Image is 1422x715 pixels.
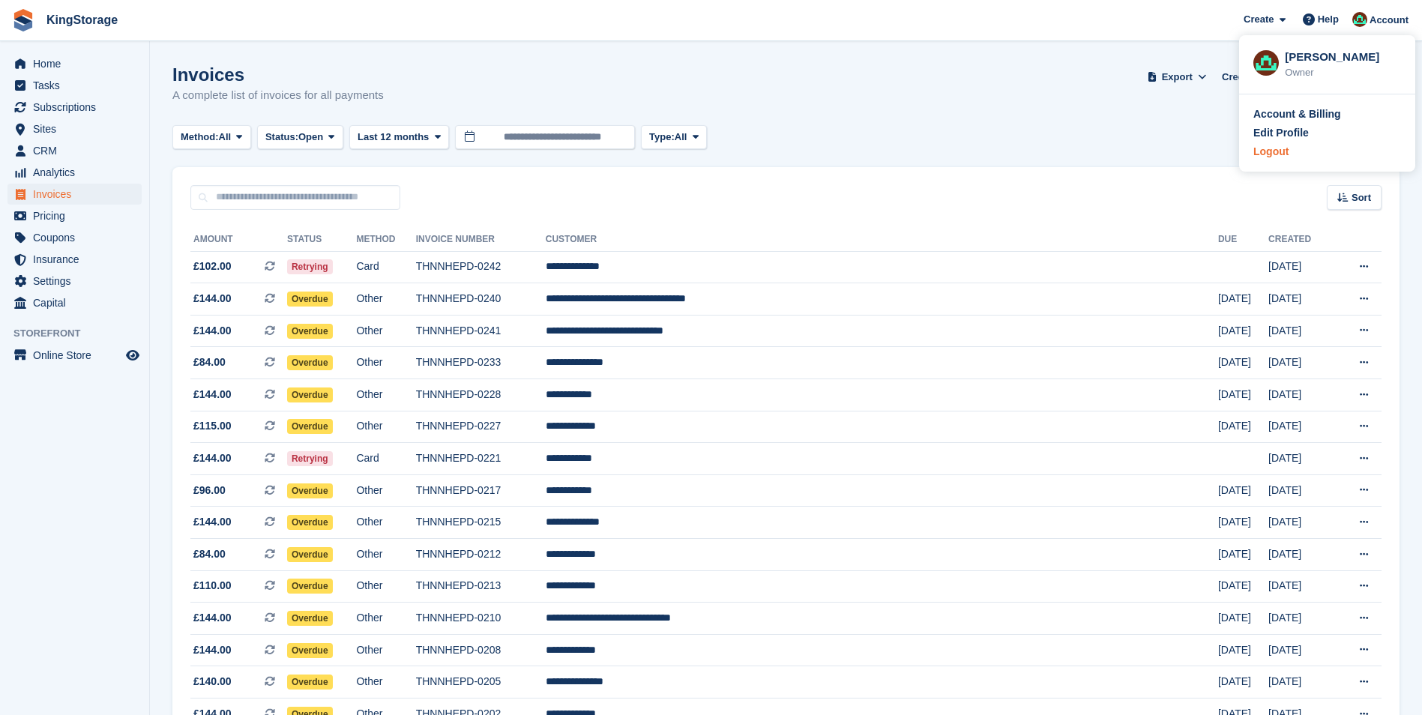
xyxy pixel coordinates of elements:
[1218,347,1268,379] td: [DATE]
[193,323,232,339] span: £144.00
[356,315,415,347] td: Other
[287,419,333,434] span: Overdue
[172,87,384,104] p: A complete list of invoices for all payments
[13,326,149,341] span: Storefront
[33,292,123,313] span: Capital
[193,387,232,402] span: £144.00
[33,53,123,74] span: Home
[1244,12,1274,27] span: Create
[1253,144,1401,160] a: Logout
[257,125,343,150] button: Status: Open
[1162,70,1193,85] span: Export
[1253,125,1401,141] a: Edit Profile
[1218,603,1268,635] td: [DATE]
[356,634,415,666] td: Other
[356,539,415,571] td: Other
[7,271,142,292] a: menu
[1318,12,1339,27] span: Help
[1253,106,1341,122] div: Account & Billing
[356,379,415,411] td: Other
[219,130,232,145] span: All
[193,546,226,562] span: £84.00
[7,345,142,366] a: menu
[356,228,415,252] th: Method
[416,228,546,252] th: Invoice Number
[1253,50,1279,76] img: John King
[1218,507,1268,539] td: [DATE]
[287,451,333,466] span: Retrying
[1218,379,1268,411] td: [DATE]
[287,611,333,626] span: Overdue
[7,97,142,118] a: menu
[287,387,333,402] span: Overdue
[356,666,415,699] td: Other
[7,53,142,74] a: menu
[416,411,546,443] td: THNNHEPD-0227
[7,205,142,226] a: menu
[416,443,546,475] td: THNNHEPD-0221
[416,603,546,635] td: THNNHEPD-0210
[356,443,415,475] td: Card
[12,9,34,31] img: stora-icon-8386f47178a22dfd0bd8f6a31ec36ba5ce8667c1dd55bd0f319d3a0aa187defe.svg
[1352,190,1371,205] span: Sort
[7,227,142,248] a: menu
[1218,666,1268,699] td: [DATE]
[287,324,333,339] span: Overdue
[416,570,546,603] td: THNNHEPD-0213
[1253,125,1309,141] div: Edit Profile
[33,271,123,292] span: Settings
[356,251,415,283] td: Card
[7,140,142,161] a: menu
[172,64,384,85] h1: Invoices
[649,130,675,145] span: Type:
[1268,283,1334,316] td: [DATE]
[124,346,142,364] a: Preview store
[349,125,449,150] button: Last 12 months
[356,411,415,443] td: Other
[1268,539,1334,571] td: [DATE]
[7,118,142,139] a: menu
[40,7,124,32] a: KingStorage
[356,507,415,539] td: Other
[416,474,546,507] td: THNNHEPD-0217
[1218,411,1268,443] td: [DATE]
[1285,65,1401,80] div: Owner
[193,610,232,626] span: £144.00
[356,570,415,603] td: Other
[33,97,123,118] span: Subscriptions
[1218,539,1268,571] td: [DATE]
[1268,411,1334,443] td: [DATE]
[1268,634,1334,666] td: [DATE]
[1253,144,1289,160] div: Logout
[1352,12,1367,27] img: John King
[356,347,415,379] td: Other
[193,259,232,274] span: £102.00
[193,418,232,434] span: £115.00
[416,666,546,699] td: THNNHEPD-0205
[1218,570,1268,603] td: [DATE]
[1268,228,1334,252] th: Created
[33,227,123,248] span: Coupons
[641,125,707,150] button: Type: All
[1218,474,1268,507] td: [DATE]
[33,162,123,183] span: Analytics
[193,514,232,530] span: £144.00
[416,315,546,347] td: THNNHEPD-0241
[33,249,123,270] span: Insurance
[33,184,123,205] span: Invoices
[193,291,232,307] span: £144.00
[1218,283,1268,316] td: [DATE]
[33,345,123,366] span: Online Store
[1268,507,1334,539] td: [DATE]
[416,634,546,666] td: THNNHEPD-0208
[181,130,219,145] span: Method:
[287,579,333,594] span: Overdue
[193,674,232,690] span: £140.00
[33,205,123,226] span: Pricing
[416,507,546,539] td: THNNHEPD-0215
[287,228,356,252] th: Status
[1144,64,1210,89] button: Export
[7,184,142,205] a: menu
[33,140,123,161] span: CRM
[1268,474,1334,507] td: [DATE]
